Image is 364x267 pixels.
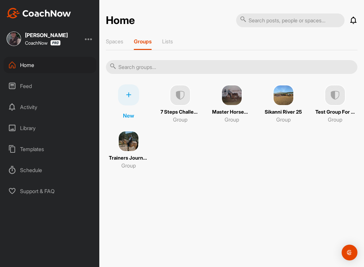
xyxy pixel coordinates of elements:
[4,78,96,94] div: Feed
[7,32,21,46] img: square_f8f397c70efcd0ae6f92c40788c6018a.jpg
[4,141,96,157] div: Templates
[106,38,123,45] p: Spaces
[342,245,357,260] div: Open Intercom Messenger
[212,108,252,116] p: Master Horsemanship Class
[106,14,135,27] h2: Home
[134,38,152,45] p: Groups
[162,38,173,45] p: Lists
[118,131,139,152] img: square_57d8447e044c493c33ccca8c280055e2.png
[315,108,355,116] p: Test Group For People Without a Space
[273,85,294,106] img: square_a7096800b11a73511b2cbdce3ed3e397.png
[4,99,96,115] div: Activity
[25,33,68,38] div: [PERSON_NAME]
[25,40,61,46] div: CoachNow
[50,40,61,46] img: CoachNow Pro
[106,60,357,74] input: Search groups...
[121,162,136,169] p: Group
[170,85,191,106] img: uAAAAAElFTkSuQmCC
[221,85,242,106] img: square_e8fbbe281f90f225b99c9964fa87168b.png
[109,154,148,162] p: Trainers Journey
[265,108,302,116] p: Sikanni River 25
[328,116,342,123] p: Group
[4,162,96,178] div: Schedule
[4,57,96,73] div: Home
[4,183,96,199] div: Support & FAQ
[236,13,345,27] input: Search posts, people or spaces...
[325,85,346,106] img: uAAAAAElFTkSuQmCC
[4,120,96,136] div: Library
[123,112,134,120] p: New
[7,8,71,18] img: CoachNow
[160,108,200,116] p: 7 Steps Challenge
[173,116,187,123] p: Group
[225,116,239,123] p: Group
[276,116,291,123] p: Group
